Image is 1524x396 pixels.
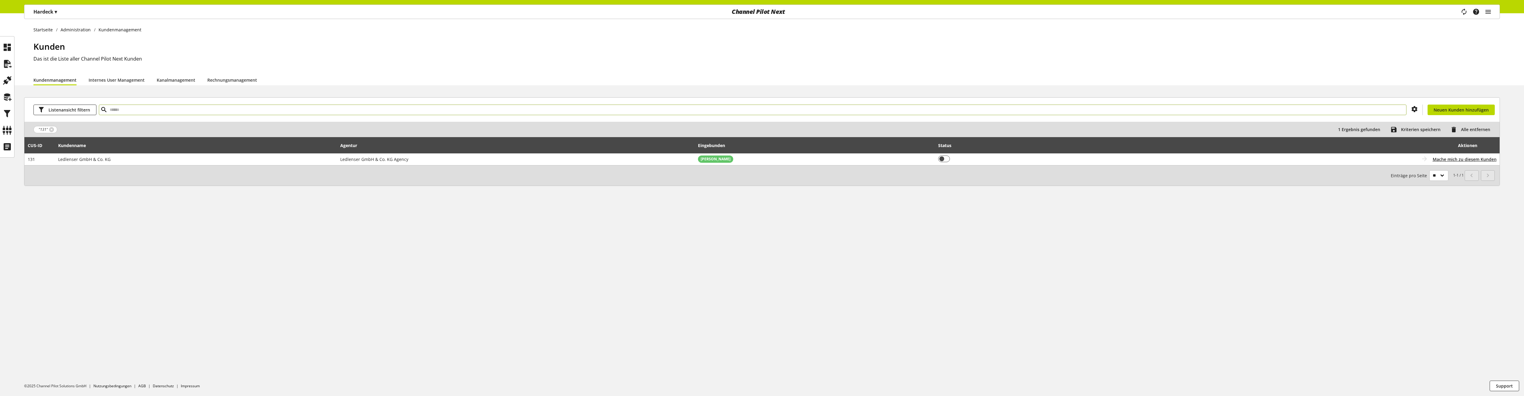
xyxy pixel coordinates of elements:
button: Listenansicht filtern [33,105,96,115]
span: Ledlenser GmbH & Co. KG Agency [340,156,408,162]
p: Hardeck [33,8,57,15]
a: Internes User Management [89,77,145,83]
a: Rechnungsmanagement [207,77,257,83]
span: [PERSON_NAME] [701,156,731,162]
small: 1-1 / 1 [1391,170,1464,181]
span: 1 Ergebnis gefunden [1338,126,1380,133]
li: ©2025 Channel Pilot Solutions GmbH [24,383,93,389]
div: Eingebunden [698,142,731,149]
div: Kundenname [58,142,92,149]
span: Alle entfernen [1461,126,1490,133]
a: Administration [58,27,94,33]
div: Aktionen [1112,139,1477,151]
a: Kanalmanagement [157,77,195,83]
h2: Das ist die Liste aller Channel Pilot Next Kunden [33,55,1500,62]
button: Support [1490,381,1519,391]
nav: main navigation [24,5,1500,19]
a: Startseite [33,27,56,33]
a: AGB [138,383,146,388]
a: Neuen Kunden hinzufügen [1428,105,1495,115]
span: Kunden [33,41,65,52]
span: "131" [39,127,48,132]
a: Impressum [181,383,200,388]
div: CUS-⁠ID [28,142,48,149]
span: Einträge pro Seite [1391,172,1429,179]
span: Neuen Kunden hinzufügen [1434,107,1489,113]
div: Status [938,142,957,149]
button: Mache mich zu diesem Kunden [1433,156,1497,162]
span: Ledlenser GmbH & Co. KG [58,156,111,162]
a: Nutzungsbedingungen [93,383,131,388]
span: Kriterien speichern [1401,126,1441,133]
a: Datenschutz [153,383,174,388]
button: Alle entfernen [1448,124,1496,135]
div: Agentur [340,142,363,149]
span: 131 [28,156,35,162]
button: Kriterien speichern [1388,124,1446,135]
span: ▾ [55,8,57,15]
a: Kundenmanagement [33,77,77,83]
span: Listenansicht filtern [49,107,90,113]
span: Support [1496,383,1513,389]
